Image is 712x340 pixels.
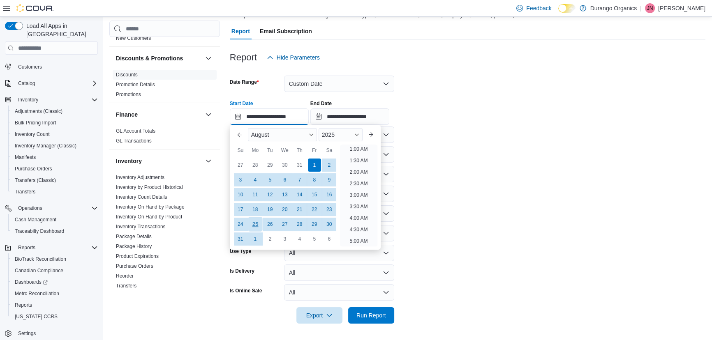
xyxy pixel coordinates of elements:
div: day-22 [308,203,321,216]
span: Inventory Count Details [116,194,167,200]
button: Next month [364,128,377,141]
span: Dashboards [12,277,98,287]
span: August [251,131,269,138]
span: Transfers (Classic) [15,177,56,184]
a: [US_STATE] CCRS [12,312,61,322]
span: Reorder [116,273,134,279]
span: Customers [18,64,42,70]
div: day-30 [323,218,336,231]
li: 1:00 AM [346,144,371,154]
div: day-28 [249,159,262,172]
a: GL Transactions [116,138,152,144]
div: day-14 [293,188,306,201]
div: day-5 [308,232,321,246]
h3: Inventory [116,157,142,165]
div: Inventory [109,172,220,294]
div: Button. Open the month selector. August is currently selected. [248,128,317,141]
div: day-6 [323,232,336,246]
div: August, 2025 [233,158,337,246]
span: JN [647,3,653,13]
li: 2:00 AM [346,167,371,177]
span: Customers [15,62,98,72]
span: Inventory On Hand by Product [116,214,182,220]
button: Reports [15,243,39,253]
div: day-15 [308,188,321,201]
span: [US_STATE] CCRS [15,313,58,320]
span: Manifests [12,152,98,162]
span: Catalog [15,78,98,88]
span: Promotion Details [116,81,155,88]
a: Manifests [12,152,39,162]
a: Customers [15,62,45,72]
label: Is Online Sale [230,287,262,294]
div: day-29 [264,159,277,172]
span: Settings [15,328,98,338]
div: day-4 [249,173,262,186]
div: Fr [308,144,321,157]
span: Inventory Manager (Classic) [12,141,98,151]
p: | [640,3,642,13]
a: Settings [15,329,39,338]
a: Purchase Orders [12,164,55,174]
label: Date Range [230,79,259,85]
span: Operations [15,203,98,213]
div: Jessica Neal [645,3,655,13]
a: Inventory Count [12,129,53,139]
button: Adjustments (Classic) [8,106,101,117]
span: 2025 [322,131,335,138]
a: Transfers [12,187,39,197]
div: day-5 [264,173,277,186]
a: Promotions [116,92,141,97]
span: Transfers [116,283,136,289]
a: Inventory by Product Historical [116,184,183,190]
a: Canadian Compliance [12,266,67,276]
div: Button. Open the year selector. 2025 is currently selected. [319,128,363,141]
span: Export [301,307,338,324]
span: Metrc Reconciliation [15,290,59,297]
span: Promotions [116,91,141,98]
div: day-16 [323,188,336,201]
span: Canadian Compliance [15,267,63,274]
a: Inventory Count Details [116,194,167,200]
button: Cash Management [8,214,101,225]
div: day-24 [234,218,247,231]
div: day-25 [248,217,262,232]
li: 5:00 AM [346,236,371,246]
button: Finance [116,110,202,119]
div: day-10 [234,188,247,201]
a: Promotion Details [116,82,155,87]
p: Durango Organics [590,3,637,13]
span: Hide Parameters [277,53,320,62]
a: Transfers (Classic) [12,175,59,185]
div: Th [293,144,306,157]
h3: Finance [116,110,138,119]
a: Product Expirations [116,253,159,259]
img: Cova [16,4,53,12]
span: BioTrack Reconciliation [12,254,98,264]
button: Traceabilty Dashboard [8,225,101,237]
span: Load All Apps in [GEOGRAPHIC_DATA] [23,22,98,38]
a: Inventory Transactions [116,224,166,230]
li: 3:30 AM [346,202,371,211]
div: day-1 [308,159,321,172]
span: Inventory Manager (Classic) [15,142,76,149]
span: Settings [18,330,36,337]
button: BioTrack Reconciliation [8,253,101,265]
div: day-11 [249,188,262,201]
div: day-30 [278,159,291,172]
button: Open list of options [383,191,389,197]
button: All [284,245,394,261]
span: Dashboards [15,279,48,285]
a: Discounts [116,72,138,78]
span: Package History [116,243,152,250]
span: Manifests [15,154,36,161]
input: Dark Mode [558,4,576,13]
span: Email Subscription [260,23,312,39]
button: Manifests [8,152,101,163]
div: day-23 [323,203,336,216]
span: Inventory On Hand by Package [116,204,185,210]
span: Traceabilty Dashboard [15,228,64,234]
div: day-8 [308,173,321,186]
button: Open list of options [383,171,389,177]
